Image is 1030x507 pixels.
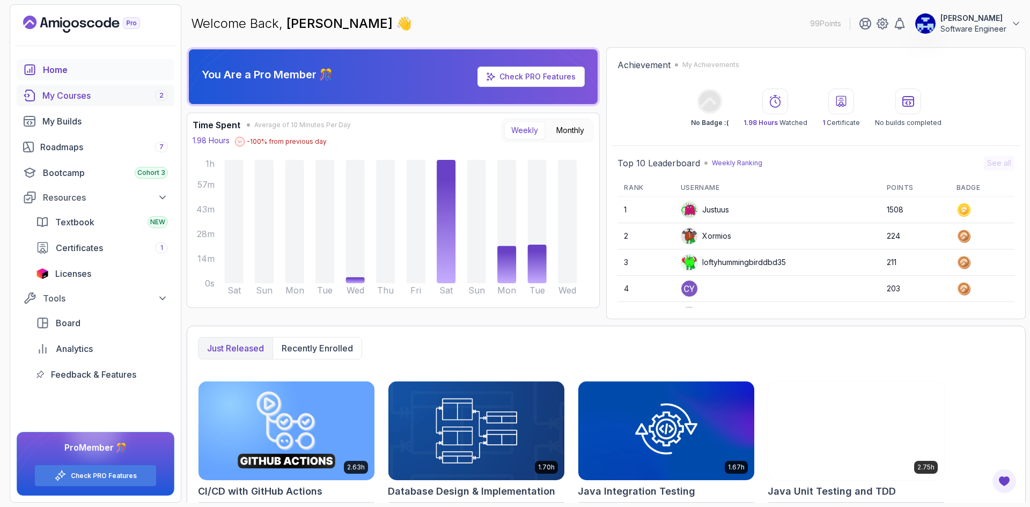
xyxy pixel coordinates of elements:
h2: Java Integration Testing [578,484,695,499]
span: Certificates [56,241,103,254]
a: roadmaps [17,136,174,158]
p: 1.67h [728,463,745,472]
p: No builds completed [875,119,941,127]
div: Home [43,63,168,76]
tspan: Wed [558,285,576,296]
span: Average of 10 Minutes Per Day [254,121,351,129]
button: Tools [17,289,174,308]
p: Watched [744,119,807,127]
span: Board [56,317,80,329]
img: user profile image [915,13,936,34]
td: 1508 [880,197,950,223]
span: Analytics [56,342,93,355]
p: Recently enrolled [282,342,353,355]
td: 211 [880,249,950,276]
div: Tools [43,292,168,305]
h2: Top 10 Leaderboard [617,157,700,170]
span: 👋 [394,12,416,35]
a: Check PRO Features [477,67,585,87]
tspan: Sun [468,285,485,296]
span: 7 [159,143,164,151]
button: Recently enrolled [273,337,362,359]
tspan: Fri [410,285,421,296]
tspan: Thu [377,285,394,296]
td: 224 [880,223,950,249]
td: 4 [617,276,674,302]
td: 1 [617,197,674,223]
p: Welcome Back, [191,15,412,32]
a: feedback [30,364,174,385]
h2: Database Design & Implementation [388,484,555,499]
button: Just released [198,337,273,359]
a: courses [17,85,174,106]
span: 1.98 Hours [744,119,778,127]
p: 2.75h [917,463,935,472]
tspan: Sat [439,285,453,296]
img: user profile image [681,281,697,297]
img: Database Design & Implementation card [388,381,564,480]
button: user profile image[PERSON_NAME]Software Engineer [915,13,1021,34]
tspan: Mon [497,285,516,296]
span: Feedback & Features [51,368,136,381]
div: loftyhummingbirddbd35 [681,254,786,271]
button: Check PRO Features [34,465,157,487]
tspan: 57m [197,179,215,190]
img: Java Integration Testing card [578,381,754,480]
a: Check PRO Features [71,472,137,480]
tspan: Sun [256,285,273,296]
tspan: Mon [285,285,304,296]
tspan: Tue [317,285,333,296]
th: Points [880,179,950,197]
span: 2 [159,91,164,100]
p: 1.70h [538,463,555,472]
tspan: 1h [205,158,215,169]
a: bootcamp [17,162,174,183]
td: 3 [617,249,674,276]
h2: CI/CD with GitHub Actions [198,484,322,499]
span: Cohort 3 [137,168,165,177]
tspan: 28m [197,229,215,239]
button: Weekly [504,121,545,139]
img: Java Unit Testing and TDD card [768,381,944,480]
p: 1.98 Hours [193,135,230,146]
div: Justuus [681,201,729,218]
a: analytics [30,338,174,359]
span: Licenses [55,267,91,280]
a: licenses [30,263,174,284]
img: default monster avatar [681,228,697,244]
td: 5 [617,302,674,328]
img: jetbrains icon [36,268,49,279]
h2: Java Unit Testing and TDD [768,484,896,499]
h2: Achievement [617,58,671,71]
p: Certificate [822,119,860,127]
td: 203 [880,276,950,302]
span: 1 [822,119,825,127]
p: No Badge :( [691,119,729,127]
a: home [17,59,174,80]
div: Roadmaps [40,141,168,153]
p: 99 Points [810,18,841,29]
img: default monster avatar [681,254,697,270]
div: Xormios [681,227,731,245]
p: You Are a Pro Member 🎊 [202,67,333,82]
td: 2 [617,223,674,249]
span: [PERSON_NAME] [286,16,396,31]
tspan: 43m [196,204,215,215]
a: board [30,312,174,334]
h3: Time Spent [193,119,240,131]
tspan: 14m [197,253,215,264]
a: certificates [30,237,174,259]
a: builds [17,111,174,132]
td: 200 [880,302,950,328]
p: My Achievements [682,61,739,69]
img: default monster avatar [681,202,697,218]
div: My Courses [42,89,168,102]
p: 2.63h [347,463,365,472]
p: Software Engineer [940,24,1006,34]
tspan: 0s [205,278,215,289]
th: Badge [950,179,1014,197]
div: Bootcamp [43,166,168,179]
span: NEW [150,218,165,226]
p: [PERSON_NAME] [940,13,1006,24]
tspan: Sat [227,285,241,296]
